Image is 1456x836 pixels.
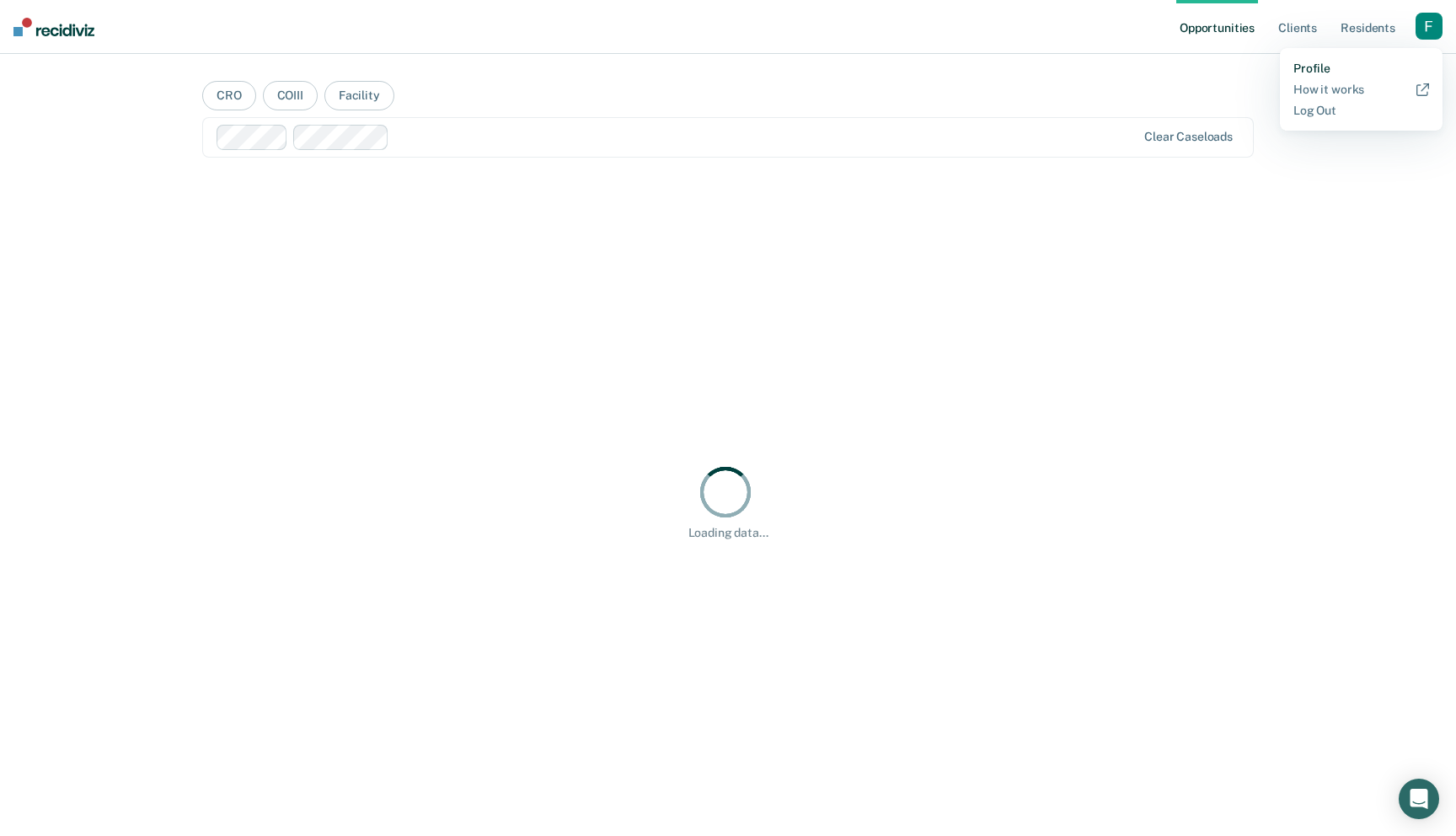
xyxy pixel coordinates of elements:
[263,81,318,110] button: COIII
[202,81,256,110] button: CRO
[1144,130,1233,144] div: Clear caseloads
[1293,83,1429,97] a: How it works
[1293,62,1429,76] a: Profile
[13,18,94,36] img: Recidiviz
[688,526,768,540] div: Loading data...
[1293,104,1429,118] a: Log Out
[1399,779,1439,819] div: Open Intercom Messenger
[324,81,394,110] button: Facility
